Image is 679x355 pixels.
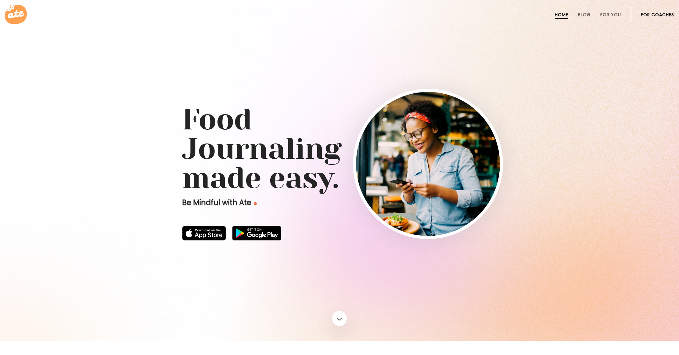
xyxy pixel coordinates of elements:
[232,226,281,241] img: badge-download-google.png
[182,198,353,208] p: Be Mindful with Ate
[555,12,568,17] a: Home
[578,12,591,17] a: Blog
[356,92,500,236] img: home-hero-img-rounded.png
[182,105,497,193] h1: Food Journaling made easy.
[641,12,674,17] a: For Coaches
[600,12,621,17] a: For You
[182,226,226,241] img: badge-download-apple.svg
